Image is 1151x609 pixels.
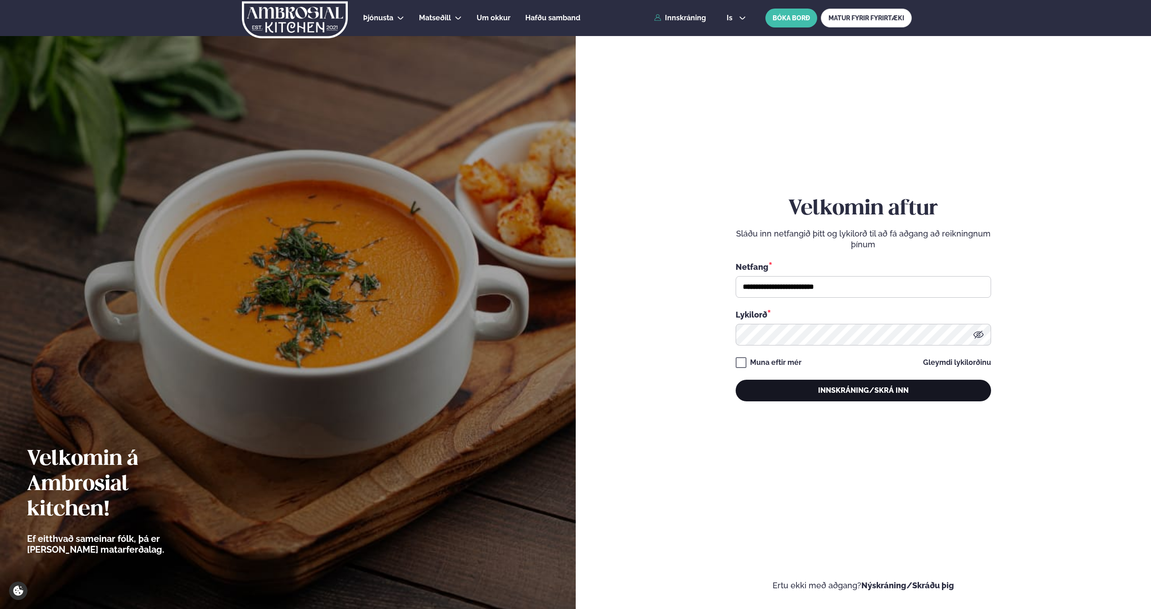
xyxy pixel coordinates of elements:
button: Innskráning/Skrá inn [736,380,991,401]
a: Hafðu samband [525,13,580,23]
span: is [727,14,735,22]
button: is [719,14,753,22]
a: Matseðill [419,13,451,23]
div: Netfang [736,261,991,273]
a: Um okkur [477,13,510,23]
a: Nýskráning/Skráðu þig [861,581,954,590]
a: Innskráning [654,14,706,22]
a: Gleymdi lykilorðinu [923,359,991,366]
a: MATUR FYRIR FYRIRTÆKI [821,9,912,27]
p: Ef eitthvað sameinar fólk, þá er [PERSON_NAME] matarferðalag. [27,533,214,555]
span: Matseðill [419,14,451,22]
button: BÓKA BORÐ [765,9,817,27]
p: Ertu ekki með aðgang? [603,580,1124,591]
p: Sláðu inn netfangið þitt og lykilorð til að fá aðgang að reikningnum þínum [736,228,991,250]
img: logo [241,1,349,38]
a: Þjónusta [363,13,393,23]
div: Lykilorð [736,309,991,320]
h2: Velkomin aftur [736,196,991,222]
a: Cookie settings [9,582,27,600]
span: Þjónusta [363,14,393,22]
span: Hafðu samband [525,14,580,22]
span: Um okkur [477,14,510,22]
h2: Velkomin á Ambrosial kitchen! [27,447,214,523]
